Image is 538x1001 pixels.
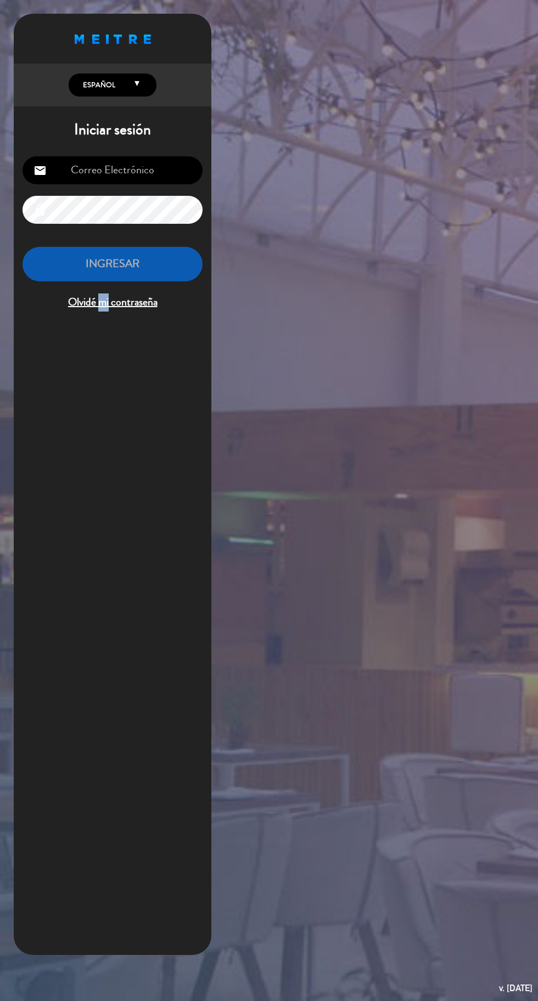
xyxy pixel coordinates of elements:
i: email [33,164,47,177]
input: Correo Electrónico [23,156,203,184]
button: INGRESAR [23,247,203,281]
span: Olvidé mi contraseña [23,293,203,312]
span: Español [80,80,115,91]
h1: Iniciar sesión [14,121,211,139]
div: v. [DATE] [499,981,533,996]
img: MEITRE [75,35,151,44]
i: lock [33,203,47,217]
